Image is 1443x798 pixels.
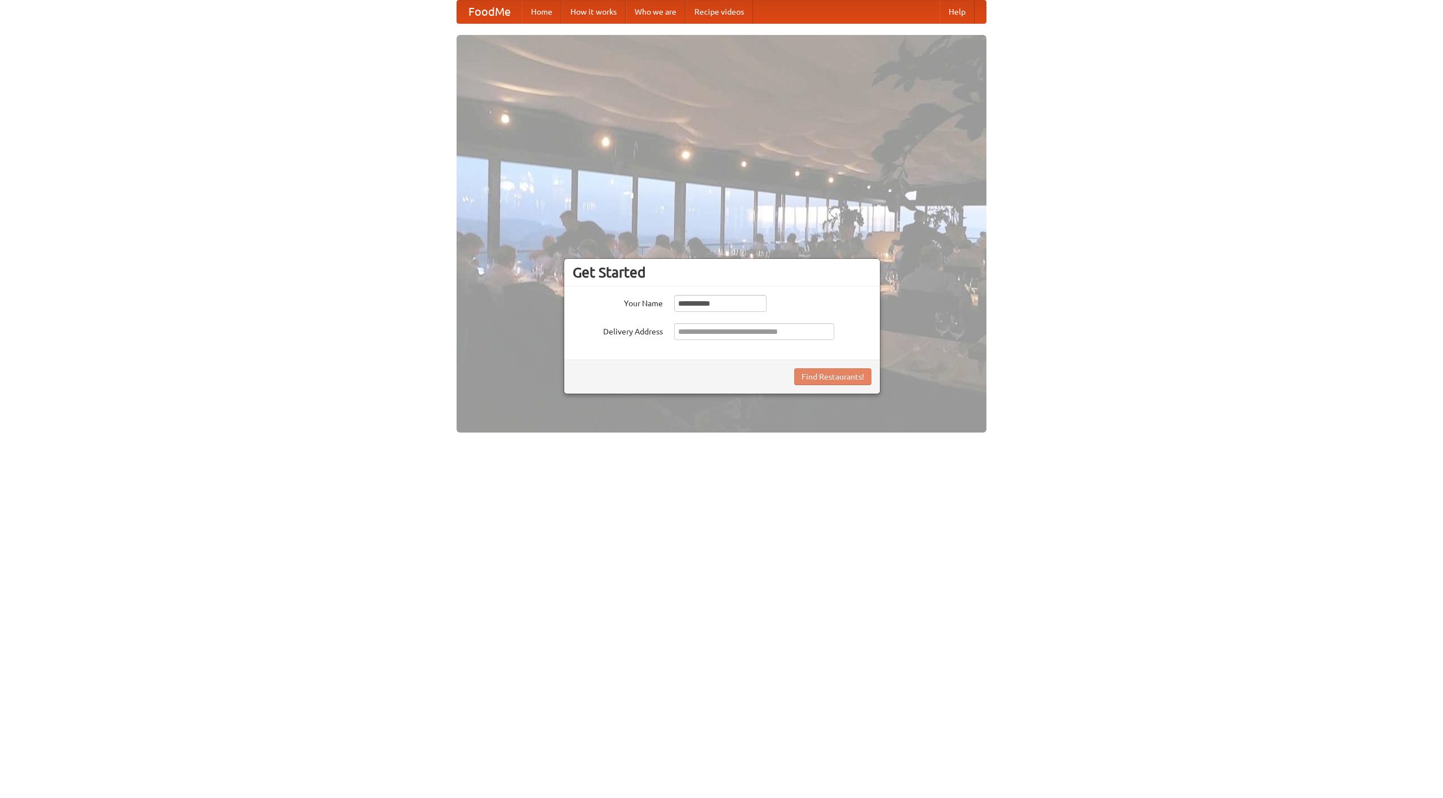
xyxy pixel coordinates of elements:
a: Home [522,1,561,23]
a: How it works [561,1,626,23]
label: Your Name [573,295,663,309]
a: Help [940,1,975,23]
a: Recipe videos [685,1,753,23]
label: Delivery Address [573,323,663,337]
a: Who we are [626,1,685,23]
a: FoodMe [457,1,522,23]
button: Find Restaurants! [794,368,871,385]
h3: Get Started [573,264,871,281]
